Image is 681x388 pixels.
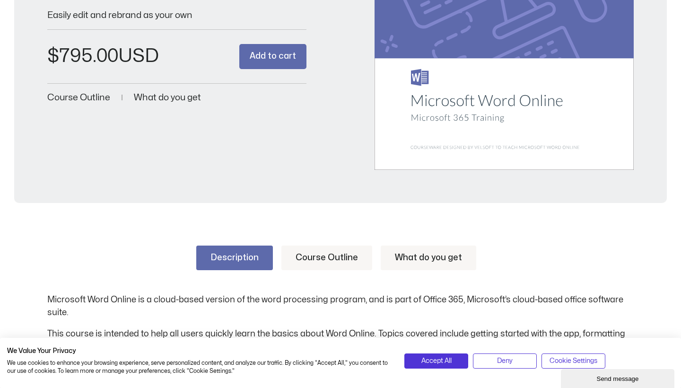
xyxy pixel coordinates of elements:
a: Description [196,246,273,270]
h2: We Value Your Privacy [7,347,390,355]
span: Accept All [421,356,452,366]
button: Accept all cookies [404,353,468,369]
span: $ [47,47,59,65]
span: Cookie Settings [550,356,597,366]
bdi: 795.00 [47,47,118,65]
a: Course Outline [281,246,372,270]
button: Add to cart [239,44,306,69]
p: We use cookies to enhance your browsing experience, serve personalized content, and analyze our t... [7,359,390,375]
p: Easily edit and rebrand as your own [47,11,306,20]
button: Deny all cookies [473,353,537,369]
button: Adjust cookie preferences [541,353,605,369]
iframe: chat widget [561,367,676,388]
a: What do you get [381,246,476,270]
a: Course Outline [47,93,110,102]
a: What do you get [134,93,201,102]
span: Deny [497,356,513,366]
p: Microsoft Word Online is a cloud-based version of the word processing program, and is part of Off... [47,293,634,319]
